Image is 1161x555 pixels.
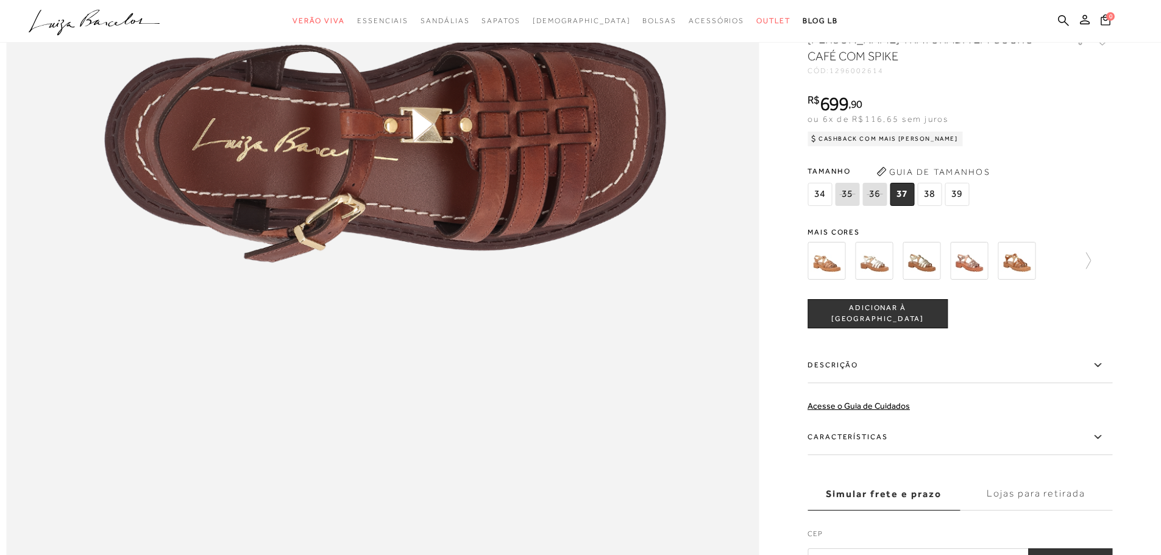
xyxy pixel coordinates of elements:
[808,162,972,180] span: Tamanho
[808,401,910,411] a: Acesse o Guia de Cuidados
[689,16,744,25] span: Acessórios
[803,10,838,32] a: BLOG LB
[960,478,1112,511] label: Lojas para retirada
[808,478,960,511] label: Simular frete e prazo
[998,242,1035,280] img: SANDÁLIA FLAT TRATORADA TIRAS REBITE CROCO CARAMELO
[421,16,469,25] span: Sandálias
[808,132,963,146] div: Cashback com Mais [PERSON_NAME]
[862,183,887,206] span: 36
[808,30,1036,65] h1: [PERSON_NAME] TRATORADA EM COURO CAFÉ COM SPIKE
[803,16,838,25] span: BLOG LB
[689,10,744,32] a: categoryNavScreenReaderText
[835,183,859,206] span: 35
[808,94,820,105] i: R$
[357,16,408,25] span: Essenciais
[808,299,948,328] button: ADICIONAR À [GEOGRAPHIC_DATA]
[756,10,790,32] a: categoryNavScreenReaderText
[808,348,1112,383] label: Descrição
[890,183,914,206] span: 37
[1097,13,1114,30] button: 0
[293,10,345,32] a: categoryNavScreenReaderText
[945,183,969,206] span: 39
[756,16,790,25] span: Outlet
[642,16,676,25] span: Bolsas
[357,10,408,32] a: categoryNavScreenReaderText
[481,10,520,32] a: categoryNavScreenReaderText
[808,114,948,124] span: ou 6x de R$116,65 sem juros
[851,97,862,110] span: 90
[808,228,1112,236] span: Mais cores
[808,303,947,325] span: ADICIONAR À [GEOGRAPHIC_DATA]
[855,242,893,280] img: SANDÁLIA FLAT TRATORADA REBITE CENTRAL OFF WHITE
[872,162,994,182] button: Guia de Tamanhos
[808,528,1112,545] label: CEP
[1106,12,1115,21] span: 0
[848,99,862,110] i: ,
[917,183,942,206] span: 38
[829,66,884,75] span: 1296002614
[820,93,848,115] span: 699
[421,10,469,32] a: categoryNavScreenReaderText
[808,67,1051,74] div: CÓD:
[533,16,631,25] span: [DEMOGRAPHIC_DATA]
[808,242,845,280] img: SANDÁLIA FLAT TRATORADA REBITE CENTRAL CARAMELO
[808,420,1112,455] label: Características
[903,242,940,280] img: SANDÁLIA FLAT TRATORADA TIRAS REBITE COBRA METALIZADA DOURADA
[642,10,676,32] a: categoryNavScreenReaderText
[808,183,832,206] span: 34
[533,10,631,32] a: noSubCategoriesText
[481,16,520,25] span: Sapatos
[293,16,345,25] span: Verão Viva
[950,242,988,280] img: SANDÁLIA FLAT TRATORADA TIRAS REBITE COBRA PYTHON NATURAL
